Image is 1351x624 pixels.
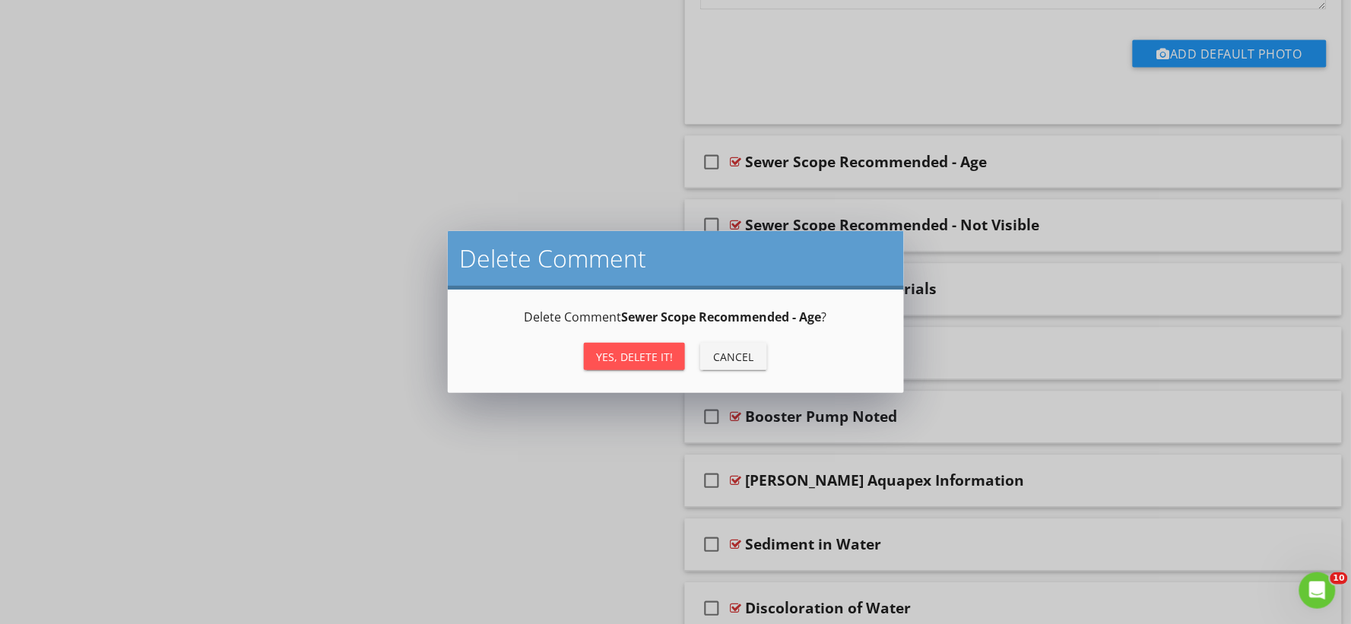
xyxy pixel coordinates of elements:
button: Cancel [700,343,767,370]
strong: Sewer Scope Recommended - Age [622,309,822,325]
p: Delete Comment ? [466,308,886,326]
span: 10 [1330,572,1348,584]
h2: Delete Comment [460,243,892,274]
div: Yes, Delete it! [596,349,673,365]
iframe: Intercom live chat [1299,572,1336,609]
div: Cancel [712,349,755,365]
button: Yes, Delete it! [584,343,685,370]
